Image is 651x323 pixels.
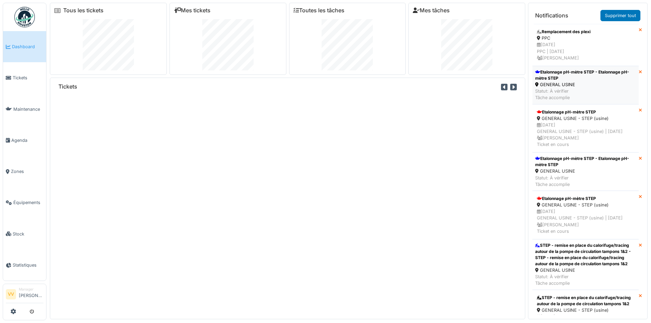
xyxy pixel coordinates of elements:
a: Etalonnage pH-mètre STEP - Etalonnage pH-mètre STEP GENERAL USINE Statut: À vérifierTâche accomplie [532,152,639,191]
div: STEP - remise en place du calorifuge/tracing autour de la pompe de circulation tampons 1&2 - STEP... [535,242,636,267]
div: Statut: À vérifier Tâche accomplie [535,175,636,188]
a: Équipements [3,187,46,218]
div: Statut: À vérifier Tâche accomplie [535,273,636,286]
div: GENERAL USINE - STEP (usine) [537,202,634,208]
div: Manager [19,287,43,292]
div: Etalonnage pH-mètre STEP [537,109,634,115]
a: Agenda [3,125,46,156]
a: Mes tâches [413,7,450,14]
span: Agenda [11,137,43,144]
a: Tous les tickets [63,7,104,14]
div: Etalonnage pH-mètre STEP - Etalonnage pH-mètre STEP [535,156,636,168]
a: Etalonnage pH-mètre STEP GENERAL USINE - STEP (usine) [DATE]GENERAL USINE - STEP (usine) | [DATE]... [532,191,639,239]
a: Zones [3,156,46,187]
div: [DATE] PPC | [DATE] [PERSON_NAME] [537,41,634,61]
div: PPC [537,35,634,41]
img: Badge_color-CXgf-gQk.svg [14,7,35,27]
h6: Notifications [535,12,568,19]
div: GENERAL USINE [535,267,636,273]
div: Statut: À vérifier Tâche accomplie [535,88,636,101]
span: Zones [11,168,43,175]
div: Etalonnage pH-mètre STEP - Etalonnage pH-mètre STEP [535,69,636,81]
a: Stock [3,218,46,250]
li: VV [6,289,16,299]
a: Etalonnage pH-mètre STEP - Etalonnage pH-mètre STEP GENERAL USINE Statut: À vérifierTâche accomplie [532,66,639,104]
div: GENERAL USINE [535,168,636,174]
div: Remplacement des plexi [537,29,634,35]
span: Stock [13,231,43,237]
span: Statistiques [13,262,43,268]
div: GENERAL USINE [535,81,636,88]
a: STEP - remise en place du calorifuge/tracing autour de la pompe de circulation tampons 1&2 - STEP... [532,239,639,290]
a: Mes tickets [174,7,211,14]
div: GENERAL USINE - STEP (usine) [537,115,634,122]
a: VV Manager[PERSON_NAME] [6,287,43,303]
span: Dashboard [12,43,43,50]
span: Tickets [13,75,43,81]
h6: Tickets [58,83,77,90]
a: Dashboard [3,31,46,62]
div: [DATE] GENERAL USINE - STEP (usine) | [DATE] [PERSON_NAME] Ticket en cours [537,122,634,148]
a: Supprimer tout [600,10,640,21]
div: GENERAL USINE - STEP (usine) [537,307,634,313]
a: Maintenance [3,94,46,125]
li: [PERSON_NAME] [19,287,43,301]
a: Etalonnage pH-mètre STEP GENERAL USINE - STEP (usine) [DATE]GENERAL USINE - STEP (usine) | [DATE]... [532,104,639,153]
span: Équipements [13,199,43,206]
div: [DATE] GENERAL USINE - STEP (usine) | [DATE] [PERSON_NAME] Ticket en cours [537,208,634,234]
div: Etalonnage pH-mètre STEP [537,196,634,202]
a: Statistiques [3,250,46,281]
div: STEP - remise en place du calorifuge/tracing autour de la pompe de circulation tampons 1&2 [537,295,634,307]
a: Toutes les tâches [294,7,344,14]
a: Tickets [3,62,46,93]
a: Remplacement des plexi PPC [DATE]PPC | [DATE] [PERSON_NAME] [532,24,639,66]
span: Maintenance [13,106,43,112]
